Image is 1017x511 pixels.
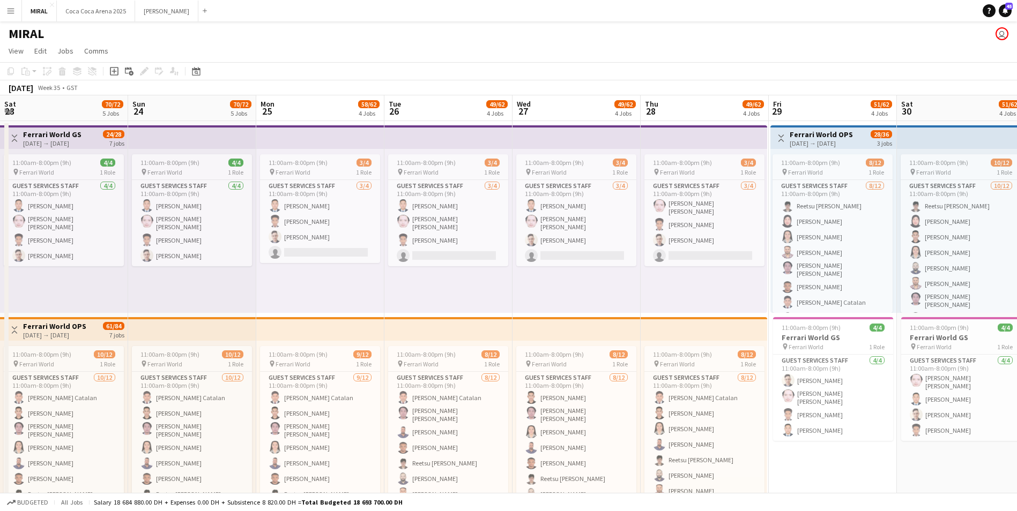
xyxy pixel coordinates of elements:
app-job-card: 11:00am-8:00pm (9h)3/4 Ferrari World1 RoleGuest Services Staff3/411:00am-8:00pm (9h)[PERSON_NAME]... [260,154,380,263]
span: 4/4 [998,324,1013,332]
span: Ferrari World [788,168,823,176]
span: Mon [261,99,274,109]
span: 1 Role [484,168,500,176]
span: 11:00am-8:00pm (9h) [909,159,968,167]
a: 45 [999,4,1012,17]
a: View [4,44,28,58]
span: 11:00am-8:00pm (9h) [269,350,328,358]
span: Ferrari World [532,360,567,368]
h1: MIRAL [9,26,44,42]
span: 3/4 [613,159,628,167]
div: 11:00am-8:00pm (9h)4/4Ferrari World GS Ferrari World1 RoleGuest Services Staff4/411:00am-8:00pm (... [773,317,893,441]
span: Ferrari World [147,360,182,368]
app-job-card: 11:00am-8:00pm (9h)3/4 Ferrari World1 RoleGuest Services Staff3/411:00am-8:00pm (9h)[PERSON_NAME]... [516,154,636,266]
app-job-card: 11:00am-8:00pm (9h)8/12 Ferrari World1 RoleGuest Services Staff8/1211:00am-8:00pm (9h)[PERSON_NAM... [516,346,636,505]
span: Ferrari World [19,360,54,368]
div: 11:00am-8:00pm (9h)10/12 Ferrari World1 RoleGuest Services Staff10/1211:00am-8:00pm (9h)[PERSON_N... [4,346,124,505]
span: 11:00am-8:00pm (9h) [397,159,456,167]
span: 24/28 [103,130,124,138]
span: Budgeted [17,499,48,506]
span: 25 [259,105,274,117]
app-card-role: Guest Services Staff3/411:00am-8:00pm (9h)[PERSON_NAME] [PERSON_NAME][PERSON_NAME][PERSON_NAME] [644,180,764,266]
span: 1 Role [612,360,628,368]
span: 3/4 [741,159,756,167]
span: 4/4 [228,159,243,167]
span: 24 [131,105,145,117]
div: GST [66,84,78,92]
div: [DATE] [9,82,33,93]
span: Sun [132,99,145,109]
span: 27 [515,105,531,117]
span: Ferrari World [916,168,951,176]
div: 3 jobs [877,138,892,147]
span: Ferrari World [660,360,695,368]
span: 23 [3,105,16,117]
span: 26 [387,105,401,117]
span: 1 Role [100,360,115,368]
span: 11:00am-8:00pm (9h) [910,324,969,332]
span: 1 Role [484,360,500,368]
app-user-avatar: Kate Oliveros [996,27,1008,40]
span: Comms [84,46,108,56]
span: Ferrari World [404,168,439,176]
span: 8/12 [610,350,628,358]
app-card-role: Guest Services Staff3/411:00am-8:00pm (9h)[PERSON_NAME][PERSON_NAME][PERSON_NAME] [260,180,380,263]
span: Ferrari World [276,168,310,176]
span: Fri [773,99,782,109]
span: 1 Role [740,360,756,368]
span: 51/62 [871,100,892,108]
div: 11:00am-8:00pm (9h)8/12 Ferrari World1 RoleGuest Services Staff8/1211:00am-8:00pm (9h)[PERSON_NAM... [644,346,764,505]
span: 8/12 [866,159,884,167]
span: 11:00am-8:00pm (9h) [140,159,199,167]
span: 11:00am-8:00pm (9h) [12,350,71,358]
div: 11:00am-8:00pm (9h)8/12 Ferrari World1 RoleGuest Services Staff8/1211:00am-8:00pm (9h)[PERSON_NAM... [388,346,508,505]
span: 11:00am-8:00pm (9h) [781,159,840,167]
div: 7 jobs [109,138,124,147]
span: 8/12 [738,350,756,358]
app-job-card: 11:00am-8:00pm (9h)10/12 Ferrari World1 RoleGuest Services Staff10/1211:00am-8:00pm (9h)[PERSON_N... [132,346,252,505]
a: Comms [80,44,113,58]
span: 1 Role [869,343,885,351]
span: 1 Role [228,168,243,176]
div: 4 Jobs [743,109,763,117]
button: Coca Coca Arena 2025 [57,1,135,21]
app-card-role: Guest Services Staff3/411:00am-8:00pm (9h)[PERSON_NAME][PERSON_NAME] [PERSON_NAME][PERSON_NAME] [516,180,636,266]
span: 1 Role [100,168,115,176]
span: 10/12 [222,350,243,358]
span: 1 Role [740,168,756,176]
span: Tue [389,99,401,109]
span: 1 Role [997,168,1012,176]
span: 4/4 [870,324,885,332]
span: 1 Role [997,343,1013,351]
span: 45 [1005,3,1013,10]
a: Jobs [53,44,78,58]
h3: Ferrari World GS [23,130,81,139]
span: 29 [771,105,782,117]
span: 10/12 [94,350,115,358]
span: 11:00am-8:00pm (9h) [653,350,712,358]
span: 1 Role [868,168,884,176]
span: 11:00am-8:00pm (9h) [140,350,199,358]
span: Ferrari World [917,343,952,351]
span: Sat [901,99,913,109]
span: 11:00am-8:00pm (9h) [525,159,584,167]
app-card-role: Guest Services Staff4/411:00am-8:00pm (9h)[PERSON_NAME][PERSON_NAME] [PERSON_NAME][PERSON_NAME][P... [132,180,252,266]
span: 11:00am-8:00pm (9h) [12,159,71,167]
button: MIRAL [22,1,57,21]
span: 4/4 [100,159,115,167]
button: [PERSON_NAME] [135,1,198,21]
div: 5 Jobs [102,109,123,117]
span: 28/36 [871,130,892,138]
span: 1 Role [356,360,372,368]
span: 11:00am-8:00pm (9h) [653,159,712,167]
app-card-role: Guest Services Staff4/411:00am-8:00pm (9h)[PERSON_NAME][PERSON_NAME] [PERSON_NAME][PERSON_NAME][P... [773,355,893,441]
span: 3/4 [485,159,500,167]
span: Week 35 [35,84,62,92]
app-card-role: Guest Services Staff8/1211:00am-8:00pm (9h)Reetsu [PERSON_NAME][PERSON_NAME][PERSON_NAME][PERSON_... [773,180,893,390]
div: 7 jobs [109,330,124,339]
div: 11:00am-8:00pm (9h)8/12 Ferrari World1 RoleGuest Services Staff8/1211:00am-8:00pm (9h)Reetsu [PER... [773,154,893,313]
app-job-card: 11:00am-8:00pm (9h)9/12 Ferrari World1 RoleGuest Services Staff9/1211:00am-8:00pm (9h)[PERSON_NAM... [260,346,380,505]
